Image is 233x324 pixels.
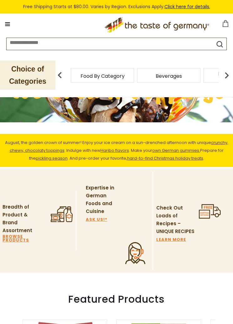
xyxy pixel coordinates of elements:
p: Breadth of Product & Brand Assortment [3,203,39,235]
img: previous arrow [54,69,66,82]
div: Free Shipping Starts at $80.00. Varies by Region. Exclusions Apply. [3,3,230,10]
a: BROWSE PRODUCTS [3,235,39,242]
span: . [127,155,204,161]
p: Expertise in German Foods and Cuisine [86,184,122,215]
a: Click here for details. [164,3,210,10]
a: hard-to-find Christmas holiday treats [127,155,203,161]
span: own German gummies [152,147,199,153]
span: runchy, chewy, chocolaty toppings [10,140,228,153]
span: August, the golden crown of summer! Enjoy your ice cream on a sun-drenched afternoon with unique ... [5,140,228,161]
a: own German gummies. [152,147,200,153]
a: ASK US!* [86,218,107,221]
a: Food By Category [80,74,125,78]
a: Haribo flavors [101,147,129,153]
a: crunchy, chewy, chocolaty toppings [10,140,228,153]
img: next arrow [220,69,233,82]
a: LEARN MORE [156,238,186,242]
p: Check Out Loads of Recipes – UNIQUE RECIPES [156,204,195,236]
a: Beverages [156,74,182,78]
a: pickling season [36,155,68,161]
